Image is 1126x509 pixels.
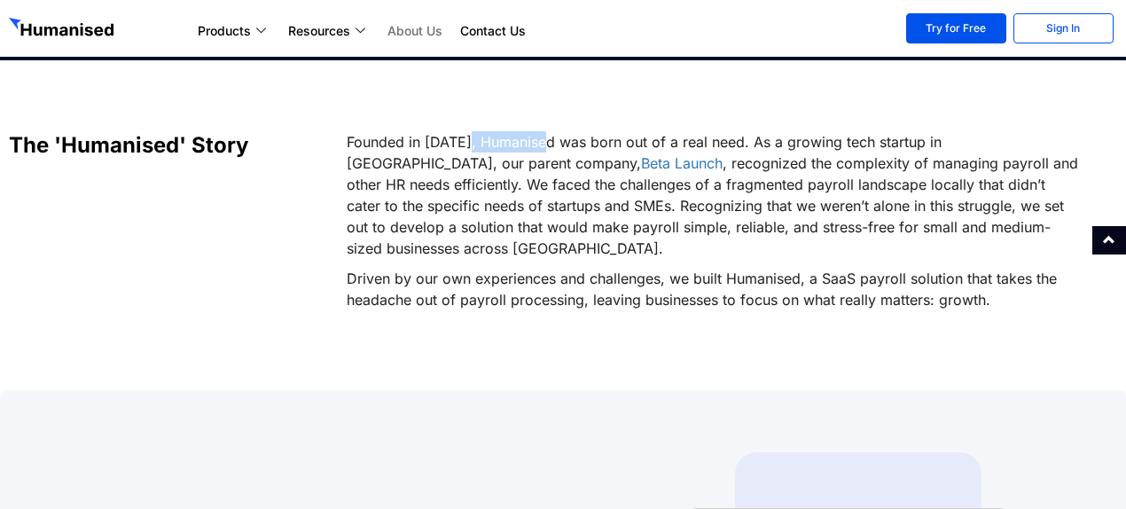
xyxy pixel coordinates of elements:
[347,268,1082,310] p: Driven by our own experiences and challenges, we built Humanised, a SaaS payroll solution that ta...
[189,20,279,42] a: Products
[379,20,451,42] a: About Us
[347,131,1082,259] p: Founded in [DATE], Humanised was born out of a real need. As a growing tech startup in [GEOGRAPHI...
[641,154,723,172] a: Beta Launch
[9,18,117,41] img: GetHumanised Logo
[9,131,329,160] h2: The 'Humanised' Story
[279,20,379,42] a: Resources
[906,13,1006,43] a: Try for Free
[451,20,535,42] a: Contact Us
[1013,13,1114,43] a: Sign In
